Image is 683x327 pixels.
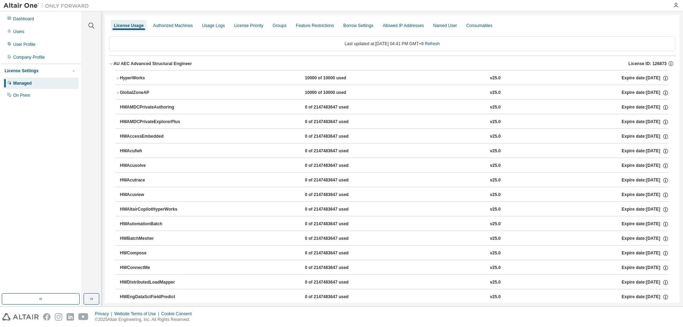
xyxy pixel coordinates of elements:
button: HyperWorks10000 of 10000 usedv25.0Expire date:[DATE] [116,70,669,86]
img: facebook.svg [43,313,51,321]
div: Last updated at: [DATE] 04:41 PM GMT+8 [109,36,675,51]
div: Privacy [95,311,114,317]
img: linkedin.svg [67,313,74,321]
div: 0 of 2147483647 used [305,250,369,257]
div: Borrow Settings [343,23,374,28]
button: HWAcufwh0 of 2147483647 usedv25.0Expire date:[DATE] [120,143,669,159]
span: License ID: 126873 [629,61,667,67]
div: 0 of 2147483647 used [305,294,369,300]
button: GlobalZoneAP10000 of 10000 usedv25.0Expire date:[DATE] [116,85,669,101]
div: Authorized Machines [153,23,193,28]
button: AU AEC Advanced Structural EngineerLicense ID: 126873 [109,56,675,72]
div: HWDistributedLoadMapper [120,279,184,286]
button: HWEngDataSciFieldPredict0 of 2147483647 usedv25.0Expire date:[DATE] [120,289,669,305]
div: v25.0 [490,250,501,257]
div: HWAcutrace [120,177,184,184]
div: HWEngDataSciFieldPredict [120,294,184,300]
div: Expire date: [DATE] [622,192,669,198]
div: v25.0 [490,236,501,242]
div: Managed [13,80,32,86]
div: Expire date: [DATE] [622,104,669,111]
div: 0 of 2147483647 used [305,163,369,169]
div: 0 of 2147483647 used [305,104,369,111]
img: instagram.svg [55,313,62,321]
div: Groups [272,23,286,28]
button: HWAcuview0 of 2147483647 usedv25.0Expire date:[DATE] [120,187,669,203]
div: HWAcusolve [120,163,184,169]
div: 10000 of 10000 used [305,90,369,96]
button: HWBatchMesher0 of 2147483647 usedv25.0Expire date:[DATE] [120,231,669,247]
div: User Profile [13,42,36,47]
div: v25.0 [490,221,501,227]
div: Expire date: [DATE] [622,265,669,271]
div: Dashboard [13,16,34,22]
div: Expire date: [DATE] [622,279,669,286]
div: v25.0 [490,265,501,271]
div: v25.0 [490,177,501,184]
div: v25.0 [490,192,501,198]
div: HWAcufwh [120,148,184,154]
div: v25.0 [490,279,501,286]
div: 0 of 2147483647 used [305,177,369,184]
div: 0 of 2147483647 used [305,192,369,198]
button: HWAutomationBatch0 of 2147483647 usedv25.0Expire date:[DATE] [120,216,669,232]
div: Cookie Consent [161,311,196,317]
img: Altair One [4,2,92,9]
div: Expire date: [DATE] [622,148,669,154]
div: HWAcuview [120,192,184,198]
button: HWAMDCPrivateAuthoring0 of 2147483647 usedv25.0Expire date:[DATE] [120,100,669,115]
div: HWAMDCPrivateAuthoring [120,104,184,111]
div: Consumables [466,23,492,28]
div: Expire date: [DATE] [622,90,669,96]
div: Expire date: [DATE] [622,119,669,125]
div: Website Terms of Use [114,311,161,317]
button: HWAcusolve0 of 2147483647 usedv25.0Expire date:[DATE] [120,158,669,174]
div: Expire date: [DATE] [622,206,669,213]
div: 10000 of 10000 used [305,75,369,81]
div: HWCompose [120,250,184,257]
div: Named User [433,23,457,28]
div: HWBatchMesher [120,236,184,242]
div: Expire date: [DATE] [622,221,669,227]
div: 0 of 2147483647 used [305,236,369,242]
button: HWAltairCopilotHyperWorks0 of 2147483647 usedv25.0Expire date:[DATE] [120,202,669,217]
a: Refresh [425,41,440,46]
div: v25.0 [490,104,501,111]
div: v25.0 [490,206,501,213]
button: HWDistributedLoadMapper0 of 2147483647 usedv25.0Expire date:[DATE] [120,275,669,290]
button: HWConnectMe0 of 2147483647 usedv25.0Expire date:[DATE] [120,260,669,276]
div: HWAltairCopilotHyperWorks [120,206,184,213]
div: Expire date: [DATE] [622,133,669,140]
div: License Priority [234,23,263,28]
div: On Prem [13,93,30,98]
div: Allowed IP Addresses [383,23,424,28]
div: v25.0 [490,119,501,125]
div: HWAccessEmbedded [120,133,184,140]
div: v25.0 [490,90,501,96]
div: GlobalZoneAP [120,90,184,96]
div: 0 of 2147483647 used [305,221,369,227]
div: Expire date: [DATE] [622,236,669,242]
div: License Settings [5,68,38,74]
div: 0 of 2147483647 used [305,119,369,125]
div: v25.0 [490,148,501,154]
img: altair_logo.svg [2,313,39,321]
p: © 2025 Altair Engineering, Inc. All Rights Reserved. [95,317,196,323]
button: HWAccessEmbedded0 of 2147483647 usedv25.0Expire date:[DATE] [120,129,669,144]
div: HWAMDCPrivateExplorerPlus [120,119,184,125]
div: Usage Logs [202,23,225,28]
div: 0 of 2147483647 used [305,133,369,140]
div: Feature Restrictions [296,23,334,28]
img: youtube.svg [78,313,89,321]
div: Expire date: [DATE] [622,163,669,169]
div: Expire date: [DATE] [622,75,669,81]
div: HyperWorks [120,75,184,81]
div: 0 of 2147483647 used [305,279,369,286]
div: v25.0 [490,163,501,169]
div: Expire date: [DATE] [622,294,669,300]
div: License Usage [114,23,144,28]
div: Company Profile [13,54,45,60]
div: 0 of 2147483647 used [305,148,369,154]
button: HWCompose0 of 2147483647 usedv25.0Expire date:[DATE] [120,246,669,261]
div: 0 of 2147483647 used [305,265,369,271]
